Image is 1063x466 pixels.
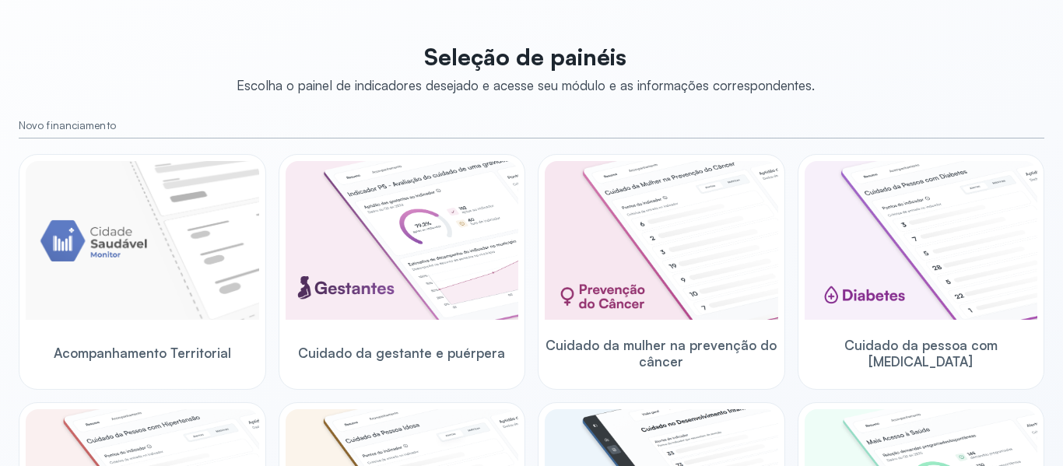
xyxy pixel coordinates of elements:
[805,161,1038,320] img: diabetics.png
[237,77,815,93] div: Escolha o painel de indicadores desejado e acesse seu módulo e as informações correspondentes.
[237,43,815,71] p: Seleção de painéis
[19,119,1044,132] small: Novo financiamento
[545,337,778,370] span: Cuidado da mulher na prevenção do câncer
[26,161,259,320] img: placeholder-module-ilustration.png
[545,161,778,320] img: woman-cancer-prevention-care.png
[805,337,1038,370] span: Cuidado da pessoa com [MEDICAL_DATA]
[54,345,231,361] span: Acompanhamento Territorial
[298,345,505,361] span: Cuidado da gestante e puérpera
[286,161,519,320] img: pregnants.png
